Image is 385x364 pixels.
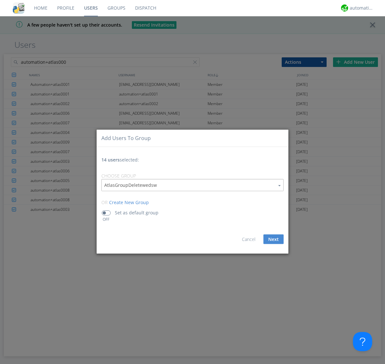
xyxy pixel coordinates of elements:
button: Next [263,234,284,244]
div: Choose Group [101,172,284,179]
a: Cancel [242,236,255,242]
span: 14 users [101,156,120,162]
div: OFF [99,216,113,222]
span: or [101,199,107,205]
div: Add users to group [101,135,151,142]
span: selected: [101,156,139,162]
img: cddb5a64eb264b2086981ab96f4c1ba7 [13,2,24,14]
img: d2d01cd9b4174d08988066c6d424eccd [341,4,348,12]
span: Create New Group [109,199,149,205]
input: Type to find a group to add users to [102,179,283,191]
div: automation+atlas [350,5,374,11]
p: Set as default group [115,209,158,216]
